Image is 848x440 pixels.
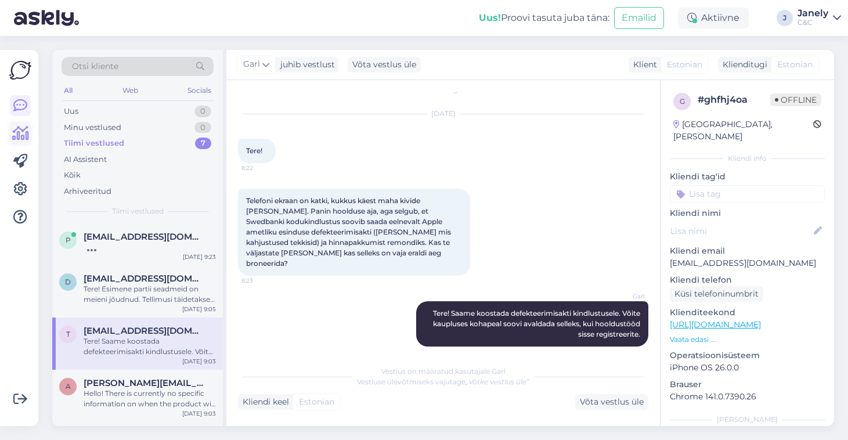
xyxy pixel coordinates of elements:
span: deemsongt@gmail.com [84,273,204,284]
span: aleksander.g.pereira@hotmail.com [84,378,204,388]
span: Tere! Saame koostada defekteerimisakti kindlustusele. Võite kaupluses kohapeal soovi avaldada sel... [433,309,642,338]
div: Tere! Esimene partii seadmeid on meieni jõudnud. Tellimusi täidetakse virtuaaljärjekorra alusel. ... [84,284,216,305]
p: Brauser [670,378,825,391]
span: Otsi kliente [72,60,118,73]
b: Uus! [479,12,501,23]
div: Socials [185,83,214,98]
span: Tere! [246,146,262,155]
div: AI Assistent [64,154,107,165]
span: Estonian [667,59,702,71]
div: [GEOGRAPHIC_DATA], [PERSON_NAME] [673,118,813,143]
div: 0 [194,122,211,134]
i: „Võtke vestlus üle” [466,377,529,386]
span: 9:03 [601,347,645,356]
div: Küsi telefoninumbrit [670,286,763,302]
p: Vaata edasi ... [670,334,825,345]
div: All [62,83,75,98]
span: Telefoni ekraan on katki, kukkus käest maha kivide [PERSON_NAME]. Panin hoolduse aja, aga selgub,... [246,196,453,268]
div: Kliendi keel [238,396,289,408]
div: [DATE] 9:03 [182,357,216,366]
input: Lisa nimi [670,225,811,237]
span: Estonian [777,59,813,71]
div: [DATE] 9:05 [182,305,216,313]
a: JanelyC&C [798,9,841,27]
img: Askly Logo [9,59,31,81]
div: Tiimi vestlused [64,138,124,149]
span: 8:22 [241,164,285,172]
div: juhib vestlust [276,59,335,71]
span: Triinu.luidalepp@gmail.com [84,326,204,336]
div: [DATE] 9:03 [182,409,216,418]
div: Võta vestlus üle [348,57,421,73]
div: Aktiivne [678,8,749,28]
span: Garl [243,58,260,71]
span: Garl [601,292,645,301]
div: # ghfhj4oa [698,93,770,107]
input: Lisa tag [670,185,825,203]
span: d [65,277,71,286]
p: Kliendi email [670,245,825,257]
span: priit.rauniste@gmail.com [84,232,204,242]
div: Arhiveeritud [64,186,111,197]
span: p [66,236,71,244]
div: C&C [798,18,828,27]
div: [DATE] [238,109,648,119]
button: Emailid [614,7,664,29]
p: iPhone OS 26.0.0 [670,362,825,374]
div: 7 [195,138,211,149]
span: Tiimi vestlused [112,206,164,217]
p: Kliendi telefon [670,274,825,286]
span: g [680,97,685,106]
span: 8:23 [241,276,285,285]
div: Kõik [64,169,81,181]
p: Kliendi nimi [670,207,825,219]
span: T [66,330,70,338]
span: Offline [770,93,821,106]
p: [EMAIL_ADDRESS][DOMAIN_NAME] [670,257,825,269]
div: Janely [798,9,828,18]
div: [PERSON_NAME] [670,414,825,425]
span: Vestluse ülevõtmiseks vajutage [357,377,529,386]
div: Hello! There is currently no specific information on when the product will arrive. Since there ar... [84,388,216,409]
a: [URL][DOMAIN_NAME] [670,319,761,330]
p: Operatsioonisüsteem [670,349,825,362]
div: J [777,10,793,26]
div: Proovi tasuta juba täna: [479,11,609,25]
div: Uus [64,106,78,117]
div: [DATE] 9:23 [183,253,216,261]
div: Minu vestlused [64,122,121,134]
div: Tere! Saame koostada defekteerimisakti kindlustusele. Võite kaupluses kohapeal soovi avaldada sel... [84,336,216,357]
div: Kliendi info [670,153,825,164]
span: a [66,382,71,391]
span: Vestlus on määratud kasutajale Garl [381,367,506,376]
div: Klient [629,59,657,71]
p: Chrome 141.0.7390.26 [670,391,825,403]
div: Klienditugi [718,59,767,71]
span: Estonian [299,396,334,408]
div: 0 [194,106,211,117]
p: Klienditeekond [670,306,825,319]
div: Võta vestlus üle [575,394,648,410]
div: Web [120,83,140,98]
p: Kliendi tag'id [670,171,825,183]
